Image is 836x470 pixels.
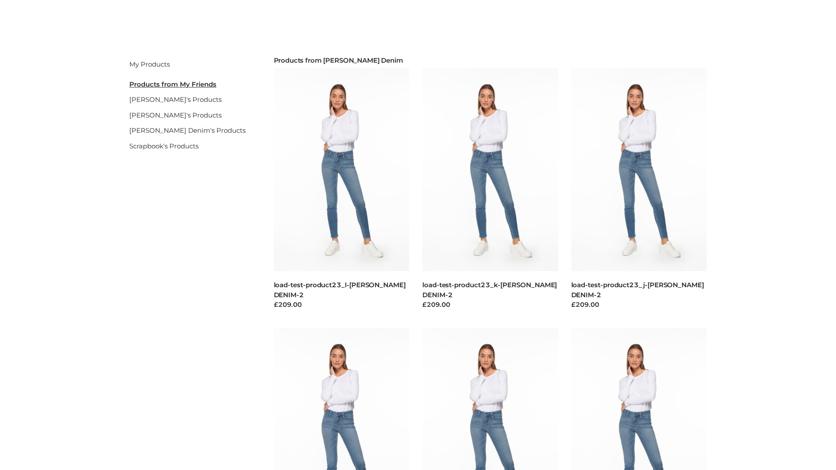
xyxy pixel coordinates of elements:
a: load-test-product23_j-[PERSON_NAME] DENIM-2 [571,281,704,299]
a: load-test-product23_l-[PERSON_NAME] DENIM-2 [274,281,406,299]
a: [PERSON_NAME] Denim's Products [129,126,246,134]
a: [PERSON_NAME]'s Products [129,95,222,104]
u: Products from My Friends [129,80,216,88]
a: My Products [129,60,170,68]
div: £209.00 [422,300,558,310]
h2: Products from [PERSON_NAME] Denim [274,57,707,64]
a: [PERSON_NAME]'s Products [129,111,222,119]
div: £209.00 [571,300,707,310]
div: £209.00 [274,300,410,310]
a: Scrapbook's Products [129,142,199,150]
a: load-test-product23_k-[PERSON_NAME] DENIM-2 [422,281,557,299]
